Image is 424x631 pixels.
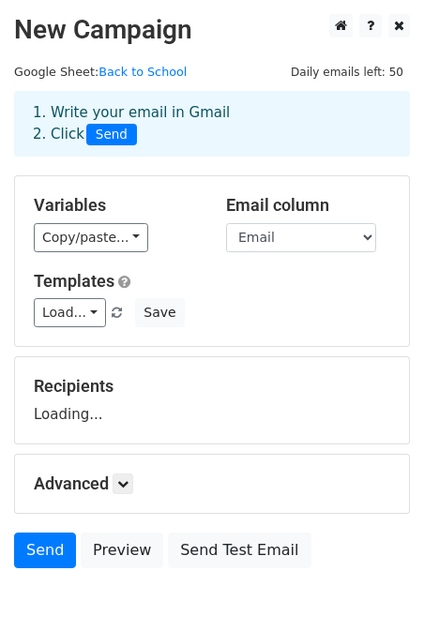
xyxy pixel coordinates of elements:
h5: Recipients [34,376,390,397]
button: Save [135,298,184,327]
a: Daily emails left: 50 [284,65,410,79]
span: Send [86,124,137,146]
span: Daily emails left: 50 [284,62,410,83]
h5: Variables [34,195,198,216]
a: Back to School [98,65,187,79]
h5: Email column [226,195,390,216]
a: Copy/paste... [34,223,148,252]
small: Google Sheet: [14,65,187,79]
h5: Advanced [34,473,390,494]
div: Loading... [34,376,390,425]
a: Send [14,533,76,568]
a: Templates [34,271,114,291]
a: Load... [34,298,106,327]
div: 1. Write your email in Gmail 2. Click [19,102,405,145]
a: Preview [81,533,163,568]
a: Send Test Email [168,533,310,568]
h2: New Campaign [14,14,410,46]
